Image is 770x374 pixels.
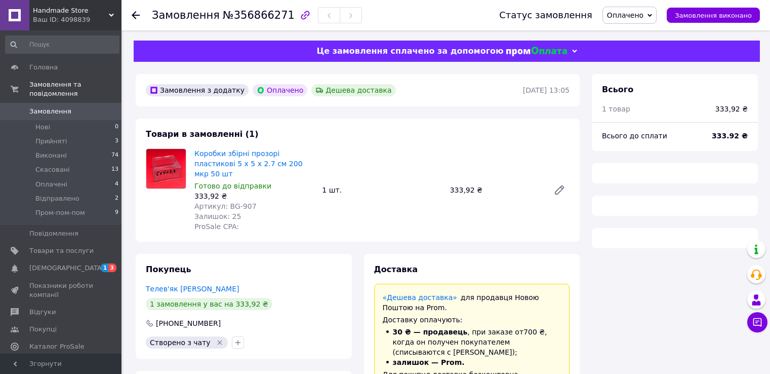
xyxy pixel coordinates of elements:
div: 1 шт. [318,183,445,197]
span: Артикул: BG-907 [194,202,257,210]
span: Доставка [374,265,418,274]
span: №356866271 [223,9,295,21]
li: , при заказе от 700 ₴ , когда он получен покупателем (списываются с [PERSON_NAME]); [383,327,561,357]
span: Відправлено [35,194,79,203]
div: [PHONE_NUMBER] [155,318,222,328]
span: Всього до сплати [602,132,667,140]
button: Чат з покупцем [747,312,767,332]
div: Дешева доставка [311,84,395,96]
span: Каталог ProSale [29,342,84,351]
span: Оплачено [607,11,643,19]
span: Повідомлення [29,229,78,238]
span: Це замовлення сплачено за допомогою [316,46,503,56]
span: Прийняті [35,137,67,146]
span: Товари та послуги [29,246,94,255]
a: Телев'як [PERSON_NAME] [146,285,239,293]
span: Handmade Store [33,6,109,15]
span: 0 [115,123,118,132]
span: 3 [108,264,116,272]
div: Повернутися назад [132,10,140,20]
span: Показники роботи компанії [29,281,94,300]
span: 2 [115,194,118,203]
span: 1 товар [602,105,630,113]
span: 4 [115,180,118,189]
div: 333,92 ₴ [194,191,314,201]
input: Пошук [5,35,119,54]
span: Виконані [35,151,67,160]
div: Оплачено [253,84,307,96]
span: Залишок: 25 [194,212,241,220]
div: 333,92 ₴ [446,183,545,197]
span: 74 [111,151,118,160]
span: 1 [101,264,109,272]
b: 333.92 ₴ [712,132,748,140]
span: Нові [35,123,50,132]
span: Покупець [146,265,191,274]
time: [DATE] 13:05 [523,86,570,94]
span: 13 [111,165,118,174]
span: 30 ₴ — продавець [393,328,468,336]
div: Замовлення з додатку [146,84,249,96]
svg: Видалити мітку [216,339,224,347]
span: Замовлення виконано [675,12,752,19]
span: Замовлення [152,9,220,21]
span: Створено з чату [150,339,211,347]
span: Скасовані [35,165,70,174]
span: Відгуки [29,308,56,317]
div: 1 замовлення у вас на 333,92 ₴ [146,298,272,310]
div: Ваш ID: 4098839 [33,15,121,24]
a: Коробки збірні прозорі пластикові 5 х 5 х 2.7 см 200 мкр 50 шт [194,149,303,178]
span: Всього [602,85,633,94]
span: Замовлення [29,107,71,116]
span: Оплачені [35,180,67,189]
button: Замовлення виконано [667,8,760,23]
a: «Дешева доставка» [383,293,457,302]
span: Готово до відправки [194,182,271,190]
img: Коробки збірні прозорі пластикові 5 х 5 х 2.7 см 200 мкр 50 шт [146,149,186,189]
span: ProSale CPA: [194,222,239,231]
span: Покупці [29,325,57,334]
span: Замовлення та повідомлення [29,80,121,98]
span: 3 [115,137,118,146]
div: Доставку оплачують: [383,315,561,325]
span: залишок — Prom. [393,358,465,366]
span: Пром-пом-пом [35,208,85,217]
img: evopay logo [506,47,567,56]
a: Редагувати [549,180,570,200]
span: Головна [29,63,58,72]
span: [DEMOGRAPHIC_DATA] [29,264,104,273]
div: Статус замовлення [499,10,592,20]
div: 333,92 ₴ [715,104,748,114]
span: Товари в замовленні (1) [146,129,259,139]
span: 9 [115,208,118,217]
div: для продавця Новою Поштою на Prom. [383,292,561,313]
